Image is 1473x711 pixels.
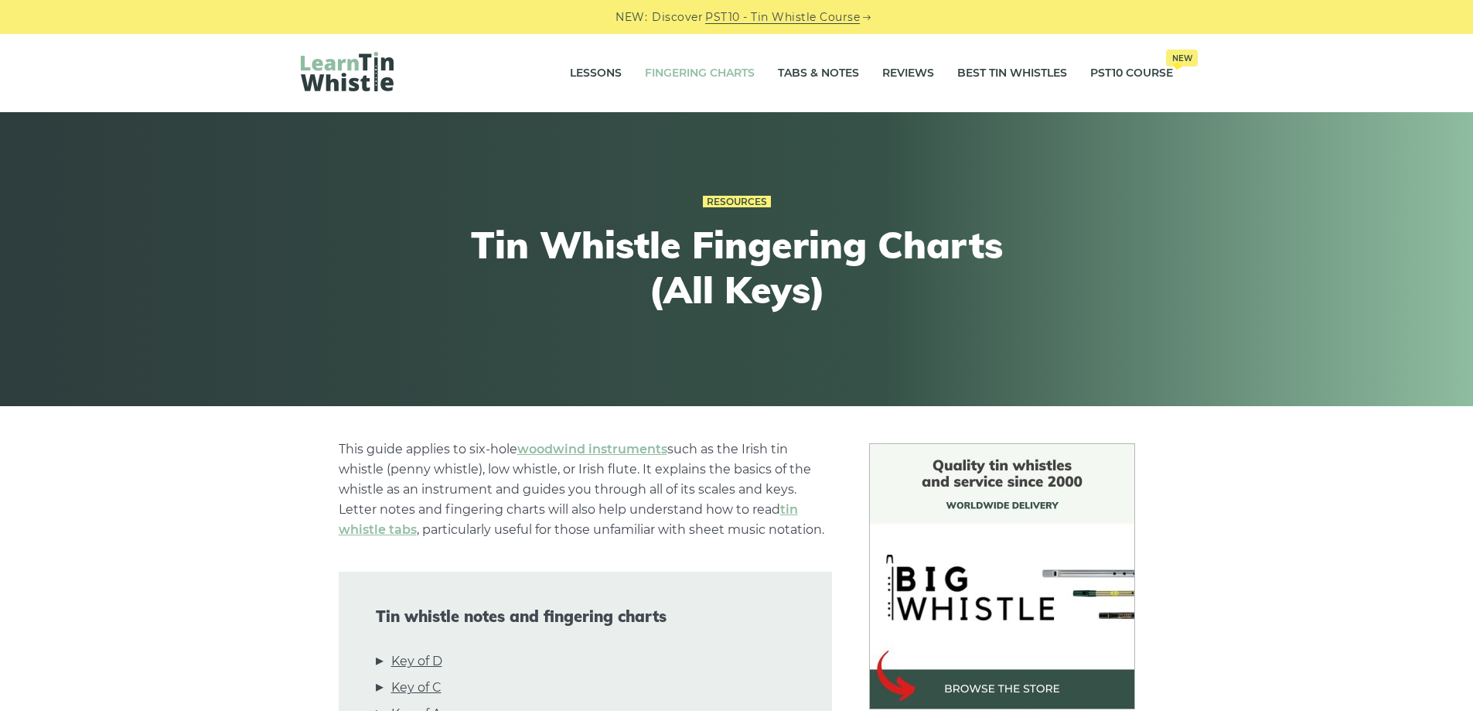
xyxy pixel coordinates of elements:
a: Best Tin Whistles [957,54,1067,93]
a: Key of D [391,651,442,672]
a: Reviews [882,54,934,93]
img: LearnTinWhistle.com [301,52,394,91]
a: Tabs & Notes [778,54,859,93]
span: New [1166,50,1198,67]
p: This guide applies to six-hole such as the Irish tin whistle (penny whistle), low whistle, or Iri... [339,439,832,540]
a: Resources [703,196,771,208]
a: PST10 CourseNew [1090,54,1173,93]
a: Lessons [570,54,622,93]
a: Key of C [391,678,442,698]
a: woodwind instruments [517,442,667,456]
span: Tin whistle notes and fingering charts [376,607,795,626]
a: Fingering Charts [645,54,755,93]
h1: Tin Whistle Fingering Charts (All Keys) [452,223,1021,312]
img: BigWhistle Tin Whistle Store [869,443,1135,709]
